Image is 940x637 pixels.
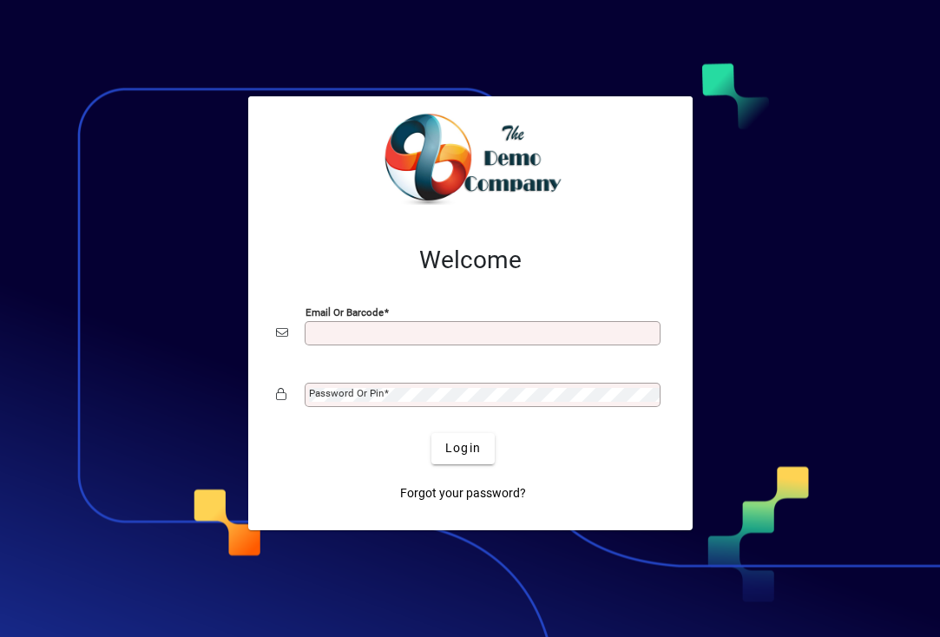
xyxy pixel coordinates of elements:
span: Login [445,439,481,457]
h2: Welcome [276,246,665,275]
a: Forgot your password? [393,478,533,509]
mat-label: Email or Barcode [306,305,384,318]
span: Forgot your password? [400,484,526,502]
mat-label: Password or Pin [309,387,384,399]
button: Login [431,433,495,464]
